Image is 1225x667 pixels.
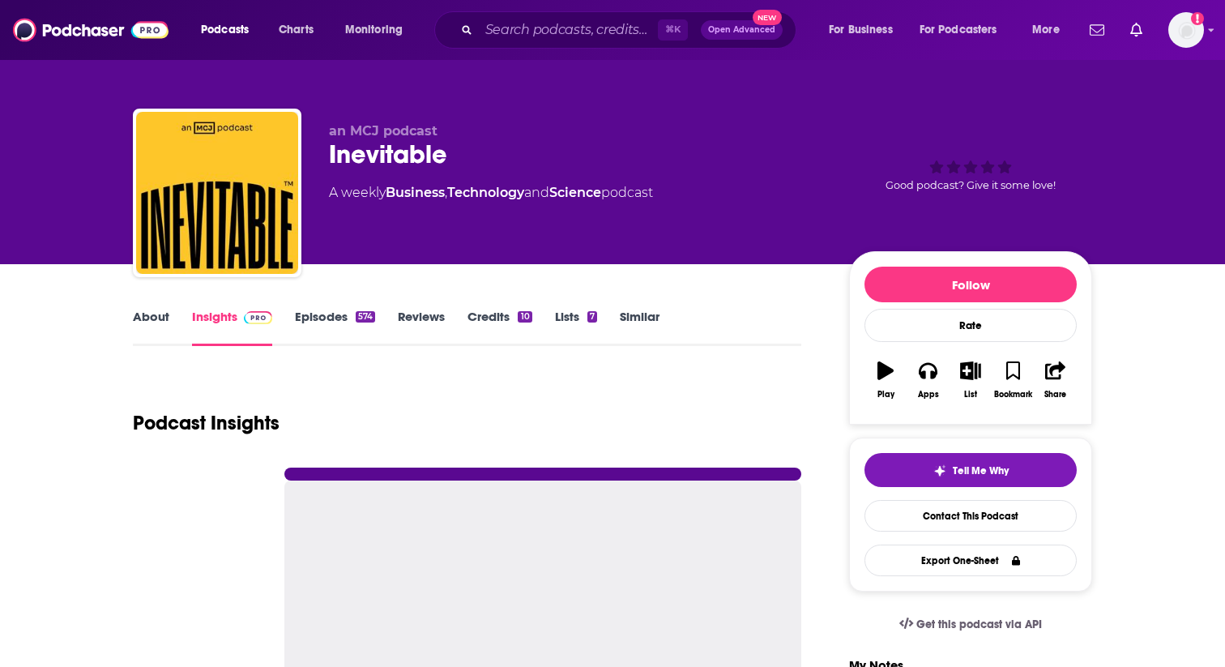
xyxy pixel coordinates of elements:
a: Contact This Podcast [864,500,1077,532]
button: Follow [864,267,1077,302]
img: User Profile [1168,12,1204,48]
button: Open AdvancedNew [701,20,783,40]
div: Play [877,390,894,400]
a: Charts [268,17,323,43]
img: Podchaser Pro [244,311,272,324]
div: A weekly podcast [329,183,653,203]
div: Rate [864,309,1077,342]
a: Credits10 [467,309,531,346]
span: an MCJ podcast [329,123,437,139]
h1: Podcast Insights [133,411,280,435]
button: Play [864,351,907,409]
img: Podchaser - Follow, Share and Rate Podcasts [13,15,169,45]
a: Technology [447,185,524,200]
div: Apps [918,390,939,400]
span: , [445,185,447,200]
input: Search podcasts, credits, & more... [479,17,658,43]
span: Podcasts [201,19,249,41]
button: Bookmark [992,351,1034,409]
div: Good podcast? Give it some love! [849,123,1092,224]
span: New [753,10,782,25]
span: Get this podcast via API [916,618,1042,631]
span: ⌘ K [658,19,688,41]
div: 10 [518,311,531,323]
span: Tell Me Why [953,464,1009,477]
button: open menu [909,17,1021,43]
span: Open Advanced [708,26,775,34]
div: 7 [587,311,597,323]
span: Charts [279,19,314,41]
a: Reviews [398,309,445,346]
span: Logged in as alignPR [1168,12,1204,48]
span: For Podcasters [920,19,997,41]
span: and [524,185,549,200]
a: Show notifications dropdown [1083,16,1111,44]
a: Episodes574 [295,309,375,346]
a: InsightsPodchaser Pro [192,309,272,346]
a: Get this podcast via API [886,605,1055,644]
button: open menu [1021,17,1080,43]
div: Bookmark [994,390,1032,400]
a: About [133,309,169,346]
div: List [964,390,977,400]
a: Science [549,185,601,200]
button: List [950,351,992,409]
a: Business [386,185,445,200]
div: 574 [356,311,375,323]
div: Share [1044,390,1066,400]
svg: Add a profile image [1191,12,1204,25]
span: Good podcast? Give it some love! [886,179,1056,191]
button: Show profile menu [1168,12,1204,48]
span: Monitoring [345,19,403,41]
img: tell me why sparkle [933,464,946,477]
button: Export One-Sheet [864,545,1077,576]
img: Inevitable [136,112,298,274]
button: Share [1035,351,1077,409]
button: open menu [334,17,424,43]
span: For Business [829,19,893,41]
button: tell me why sparkleTell Me Why [864,453,1077,487]
span: More [1032,19,1060,41]
button: open menu [817,17,913,43]
a: Show notifications dropdown [1124,16,1149,44]
a: Lists7 [555,309,597,346]
button: Apps [907,351,949,409]
button: open menu [190,17,270,43]
div: Search podcasts, credits, & more... [450,11,812,49]
a: Similar [620,309,659,346]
